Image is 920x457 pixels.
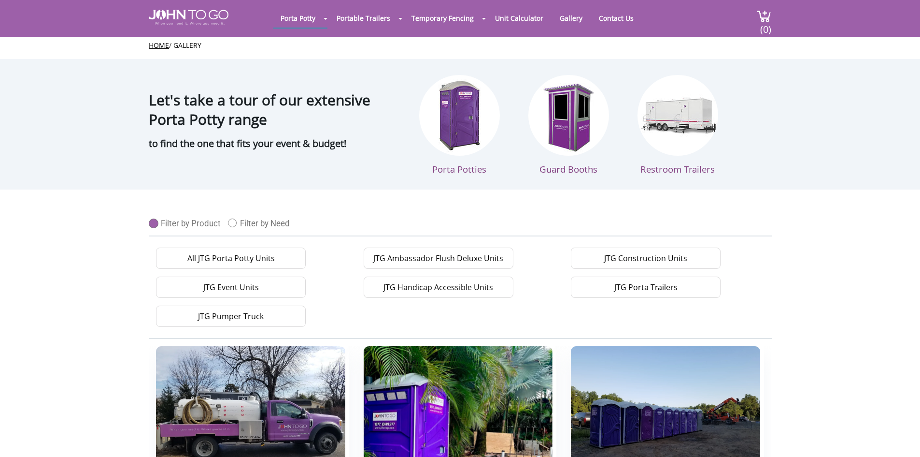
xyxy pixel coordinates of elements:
[149,69,400,129] h1: Let's take a tour of our extensive Porta Potty range
[364,248,513,269] a: JTG Ambassador Flush Deluxe Units
[571,248,721,269] a: JTG Construction Units
[149,10,228,25] img: JOHN to go
[273,9,323,28] a: Porta Potty
[432,163,486,175] span: Porta Potties
[637,75,718,156] img: Restroon Trailers
[149,214,228,228] a: Filter by Product
[528,75,609,175] a: Guard Booths
[419,75,500,156] img: Porta Potties
[539,163,597,175] span: Guard Booths
[364,277,513,298] a: JTG Handicap Accessible Units
[156,277,306,298] a: JTG Event Units
[173,41,201,50] a: Gallery
[149,134,400,153] p: to find the one that fits your event & budget!
[757,10,771,23] img: cart a
[592,9,641,28] a: Contact Us
[488,9,551,28] a: Unit Calculator
[419,75,500,175] a: Porta Potties
[404,9,481,28] a: Temporary Fencing
[149,41,169,50] a: Home
[637,75,718,175] a: Restroom Trailers
[156,306,306,327] a: JTG Pumper Truck
[149,41,771,50] ul: /
[156,248,306,269] a: All JTG Porta Potty Units
[329,9,397,28] a: Portable Trailers
[640,163,715,175] span: Restroom Trailers
[528,75,609,156] img: Guard booths
[552,9,590,28] a: Gallery
[571,277,721,298] a: JTG Porta Trailers
[760,15,771,36] span: (0)
[228,214,297,228] a: Filter by Need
